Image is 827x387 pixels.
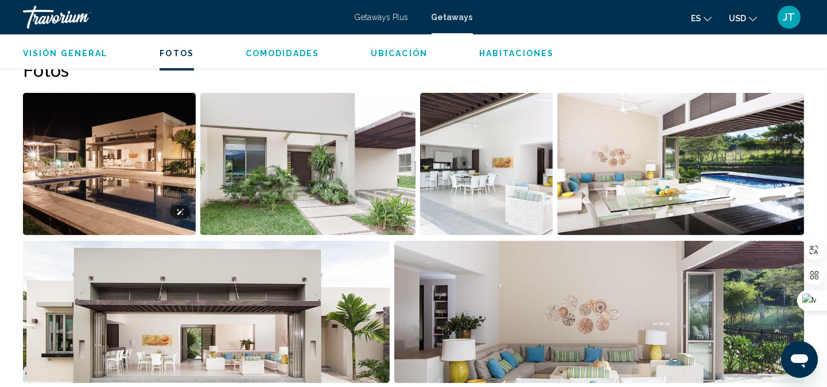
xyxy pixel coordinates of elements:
[160,49,194,58] span: Fotos
[371,49,428,58] span: Ubicación
[479,48,554,58] button: Habitaciones
[729,14,746,23] span: USD
[246,49,319,58] span: Comodidades
[371,48,428,58] button: Ubicación
[432,13,473,22] a: Getaways
[23,92,196,236] button: Open full-screen image slider
[23,48,108,58] button: Visión general
[729,10,757,26] button: Change currency
[479,49,554,58] span: Habitaciones
[394,240,804,384] button: Open full-screen image slider
[783,11,795,23] span: JT
[160,48,194,58] button: Fotos
[200,92,416,236] button: Open full-screen image slider
[355,13,409,22] a: Getaways Plus
[420,92,553,236] button: Open full-screen image slider
[781,341,818,378] iframe: Botón para iniciar la ventana de mensajería
[557,92,805,236] button: Open full-screen image slider
[23,240,390,384] button: Open full-screen image slider
[691,10,712,26] button: Change language
[23,6,343,29] a: Travorium
[774,5,804,29] button: User Menu
[246,48,319,58] button: Comodidades
[691,14,701,23] span: es
[23,49,108,58] span: Visión general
